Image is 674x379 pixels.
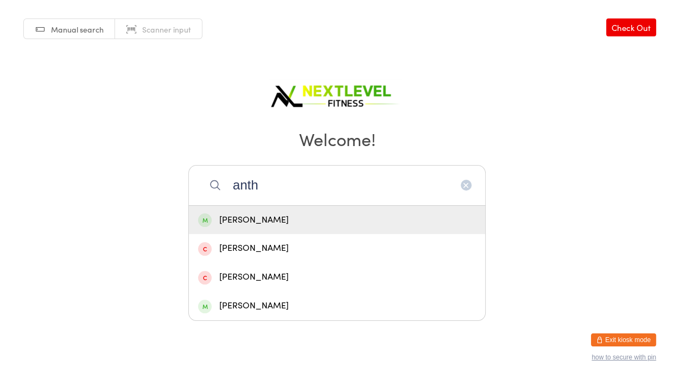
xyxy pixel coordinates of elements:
[142,24,191,35] span: Scanner input
[198,213,476,228] div: [PERSON_NAME]
[606,18,656,36] a: Check Out
[269,76,405,111] img: Next Level Fitness
[11,127,663,151] h2: Welcome!
[591,333,656,346] button: Exit kiosk mode
[198,270,476,285] div: [PERSON_NAME]
[592,353,656,361] button: how to secure with pin
[198,299,476,313] div: [PERSON_NAME]
[198,241,476,256] div: [PERSON_NAME]
[188,165,486,205] input: Search
[51,24,104,35] span: Manual search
